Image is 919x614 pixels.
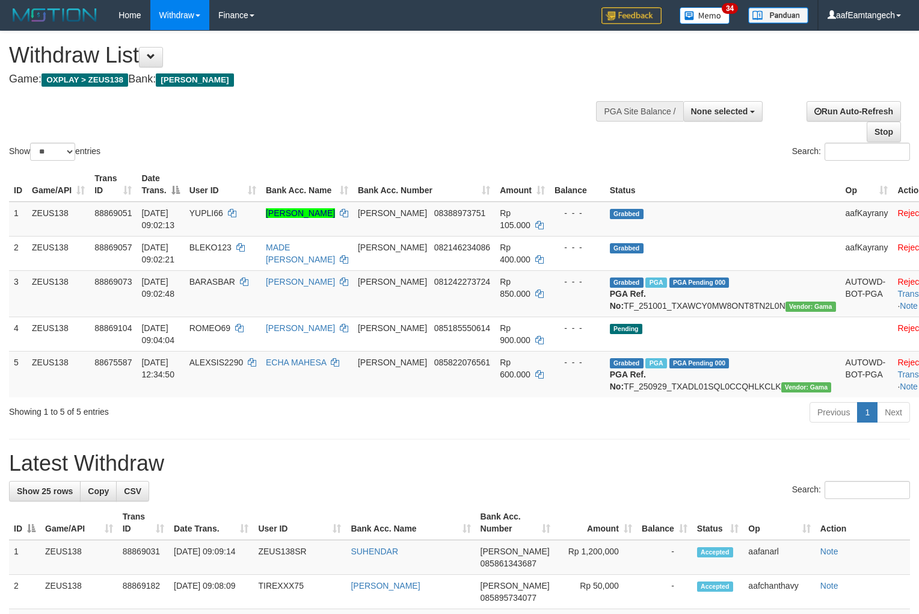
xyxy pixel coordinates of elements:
td: Rp 1,200,000 [555,540,636,575]
th: Bank Acc. Name: activate to sort column ascending [261,167,353,202]
img: MOTION_logo.png [9,6,100,24]
label: Show entries [9,143,100,161]
span: 88869104 [94,323,132,333]
span: Grabbed [610,278,644,288]
span: [PERSON_NAME] [358,277,427,287]
a: Previous [810,402,858,423]
td: TF_251001_TXAWCY0MW8ONT8TN2L0N [605,270,841,317]
span: [DATE] 12:34:50 [141,358,174,379]
span: [PERSON_NAME] [358,323,427,333]
td: 2 [9,236,27,270]
span: Grabbed [610,243,644,253]
span: Copy 081242273724 to clipboard [434,277,490,287]
div: - - - [555,241,600,253]
a: MADE [PERSON_NAME] [266,243,335,264]
div: - - - [555,322,600,334]
a: Stop [867,122,901,142]
td: ZEUS138SR [253,540,346,575]
a: [PERSON_NAME] [266,208,335,218]
span: YUPLI66 [189,208,223,218]
span: Copy 082146234086 to clipboard [434,243,490,252]
div: - - - [555,207,600,219]
th: Trans ID: activate to sort column ascending [90,167,137,202]
span: Rp 600.000 [500,358,530,379]
th: Trans ID: activate to sort column ascending [118,506,169,540]
td: [DATE] 09:09:14 [169,540,253,575]
td: 88869031 [118,540,169,575]
span: Rp 400.000 [500,243,530,264]
span: ALEXSIS2290 [189,358,244,367]
a: Next [877,402,910,423]
span: Rp 900.000 [500,323,530,345]
label: Search: [792,481,910,499]
span: Accepted [697,547,733,557]
a: CSV [116,481,149,501]
td: 5 [9,351,27,397]
th: Date Trans.: activate to sort column descending [137,167,184,202]
span: [PERSON_NAME] [358,358,427,367]
span: Accepted [697,581,733,592]
a: Show 25 rows [9,481,81,501]
span: [DATE] 09:02:21 [141,243,174,264]
span: [DATE] 09:04:04 [141,323,174,345]
div: Showing 1 to 5 of 5 entries [9,401,374,418]
th: Balance [550,167,605,202]
td: aafKayrany [841,236,893,270]
div: PGA Site Balance / [596,101,683,122]
span: Marked by aafanarl [645,278,666,288]
span: Rp 105.000 [500,208,530,230]
th: User ID: activate to sort column ascending [253,506,346,540]
a: Note [900,301,918,311]
span: [DATE] 09:02:13 [141,208,174,230]
td: 3 [9,270,27,317]
span: [PERSON_NAME] [358,208,427,218]
label: Search: [792,143,910,161]
a: [PERSON_NAME] [266,323,335,333]
b: PGA Ref. No: [610,370,646,391]
span: 88869051 [94,208,132,218]
th: ID: activate to sort column descending [9,506,40,540]
span: [PERSON_NAME] [481,547,550,556]
th: Amount: activate to sort column ascending [495,167,550,202]
td: ZEUS138 [27,351,90,397]
span: PGA Pending [669,358,730,368]
span: None selected [691,107,748,116]
span: Copy 085895734077 to clipboard [481,593,536,603]
span: Copy 085822076561 to clipboard [434,358,490,367]
span: Copy [88,486,109,496]
th: Status [605,167,841,202]
a: 1 [857,402,878,423]
td: [DATE] 09:08:09 [169,575,253,609]
span: Grabbed [610,209,644,219]
span: OXPLAY > ZEUS138 [41,73,128,87]
span: BLEKO123 [189,243,232,252]
th: Status: activate to sort column ascending [692,506,744,540]
span: [PERSON_NAME] [481,581,550,591]
input: Search: [825,481,910,499]
th: Op: activate to sort column ascending [743,506,816,540]
th: Bank Acc. Number: activate to sort column ascending [476,506,556,540]
h1: Withdraw List [9,43,601,67]
span: Copy 08388973751 to clipboard [434,208,486,218]
span: Grabbed [610,358,644,368]
a: Copy [80,481,117,501]
th: ID [9,167,27,202]
td: aafanarl [743,540,816,575]
a: Run Auto-Refresh [807,101,901,122]
a: Note [900,382,918,391]
img: Feedback.jpg [601,7,662,24]
span: Rp 850.000 [500,277,530,299]
td: aafKayrany [841,202,893,237]
a: Note [820,547,838,556]
th: Date Trans.: activate to sort column ascending [169,506,253,540]
span: PGA Pending [669,278,730,288]
span: [PERSON_NAME] [358,243,427,252]
span: Vendor URL: https://trx31.1velocity.biz [785,302,836,312]
h1: Latest Withdraw [9,451,910,476]
span: Copy 085861343687 to clipboard [481,559,536,568]
td: ZEUS138 [27,236,90,270]
td: - [637,540,692,575]
td: 1 [9,202,27,237]
img: panduan.png [748,7,808,23]
td: AUTOWD-BOT-PGA [841,270,893,317]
